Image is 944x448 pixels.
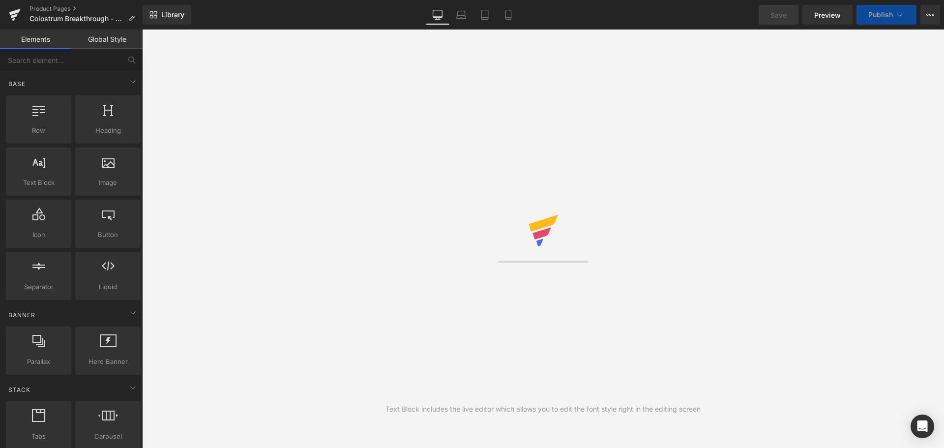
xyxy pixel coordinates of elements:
span: Stack [7,385,31,394]
span: Carousel [78,431,138,442]
span: Liquid [78,282,138,292]
span: Save [770,10,787,20]
button: More [920,5,940,25]
a: Desktop [426,5,449,25]
a: Tablet [473,5,497,25]
div: Text Block includes the live editor which allows you to edit the font style right in the editing ... [385,404,701,415]
span: Icon [9,230,68,240]
span: Colostrum Breakthrough - PP [29,15,124,23]
span: Banner [7,310,36,320]
span: Tabs [9,431,68,442]
div: Open Intercom Messenger [911,415,934,438]
span: Separator [9,282,68,292]
span: Button [78,230,138,240]
a: Preview [802,5,853,25]
span: Library [161,10,184,19]
a: New Library [143,5,191,25]
span: Preview [814,10,841,20]
a: Global Style [71,30,143,49]
span: Image [78,178,138,188]
button: Publish [856,5,916,25]
span: Parallax [9,357,68,367]
span: Publish [868,11,893,19]
span: Text Block [9,178,68,188]
a: Mobile [497,5,520,25]
span: Heading [78,125,138,136]
a: Product Pages [29,5,143,13]
span: Hero Banner [78,357,138,367]
span: Row [9,125,68,136]
span: Base [7,79,27,89]
a: Laptop [449,5,473,25]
